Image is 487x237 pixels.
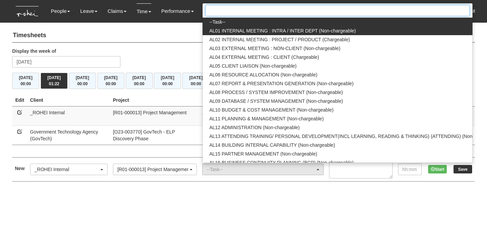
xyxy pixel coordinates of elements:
[80,3,97,19] a: Leave
[27,125,110,145] td: Government Technology Agency (GovTech)
[12,73,475,89] div: Timesheet Week Summary
[209,150,317,157] span: AL15 PARTNER MANAGEMENT (Non-chargeable)
[209,80,354,87] span: AL07 REPORT & PRESENTATION GENERATION (Non-chargeable)
[209,71,318,78] span: AL06 RESOURCE ALLOCATION (Non-chargeable)
[113,164,197,175] button: [R01-000013] Project Management
[205,5,470,16] input: Search
[69,73,96,89] button: [DATE]00:00
[209,27,356,34] span: AL01 INTERNAL MEETING : INTRA / INTER DEPT (Non-chargeable)
[110,125,200,145] td: [O23-003770] GovTech - ELP Discovery Phase
[209,106,333,113] span: AL10 BUDGET & COST MANAGEMENT (Non-chargeable)
[110,94,200,106] th: Project
[191,81,201,86] span: 00:00
[27,94,110,106] th: Client
[110,106,200,125] td: [R01-000013] Project Management
[209,98,343,104] span: AL09 DATABASE / SYSTEM MANAGEMENT (Non-chargeable)
[126,73,153,89] button: [DATE]00:00
[202,164,324,175] button: --Task--
[451,3,480,19] button: Logout
[209,124,300,131] span: AL12 ADMINISTRATION (Non-chargeable)
[49,81,60,86] span: 01:22
[12,94,27,106] th: Edit
[209,142,335,148] span: AL14 BUILDING INTERNAL CAPABILITY (Non-chargeable)
[41,73,68,89] button: [DATE]01:22
[117,166,188,173] div: [R01-000013] Project Management
[182,73,209,89] button: [DATE]00:00
[12,48,56,54] label: Display the week of
[30,164,108,175] button: _ROHEI Internal
[209,159,354,166] span: AL16 BUSINESS CONTINUITY PLANNING (BCP) (Non-chargeable)
[34,166,99,173] div: _ROHEI Internal
[207,166,315,173] div: --Task--
[209,63,297,69] span: AL05 CLIENT LIAISON (Non-chargeable)
[106,81,116,86] span: 00:00
[137,3,151,19] a: Time
[12,73,39,89] button: [DATE]00:00
[15,165,25,172] label: New
[162,81,173,86] span: 00:00
[12,29,475,43] h4: Timesheets
[209,115,324,122] span: AL11 PLANNING & MANAGEMENT (Non-chargeable)
[209,45,340,52] span: AL03 EXTERNAL MEETING : NON-CLIENT (Non-chargeable)
[154,73,181,89] button: [DATE]00:00
[454,165,472,173] input: Save
[200,94,326,106] th: Project Task
[134,81,144,86] span: 00:00
[200,125,326,145] td: PM01 PRE-PROGRAM (Chargeable)
[209,89,343,96] span: AL08 PROCESS / SYSTEM IMPROVEMENT (Non-chargeable)
[108,3,126,19] a: Claims
[77,81,88,86] span: 00:00
[200,106,326,125] td: AL01 INTERNAL MEETING : INTRA / INTER DEPT (Non-chargeable)
[161,3,194,19] a: Performance
[209,19,225,25] span: --Task--
[209,36,350,43] span: AL02 INTERNAL MEETING : PROJECT / PRODUCT (Chargeable)
[21,81,31,86] span: 00:00
[398,164,422,175] input: hh:mm
[428,165,447,173] button: Start
[209,54,319,61] span: AL04 EXTERNAL MEETING : CLIENT (Chargeable)
[51,3,70,19] a: People
[97,73,124,89] button: [DATE]00:00
[27,106,110,125] td: _ROHEI Internal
